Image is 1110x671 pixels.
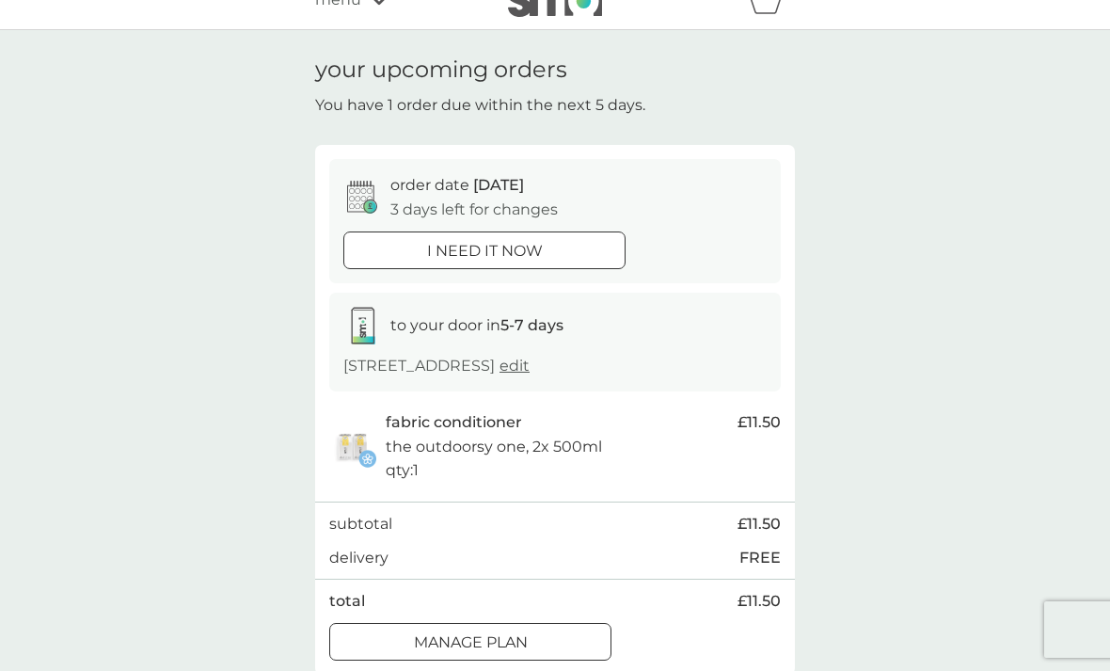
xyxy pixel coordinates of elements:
p: Manage plan [414,631,528,655]
p: the outdoorsy one, 2x 500ml [386,435,602,459]
span: £11.50 [737,410,781,435]
p: i need it now [427,239,543,264]
p: delivery [329,546,388,570]
span: [DATE] [473,176,524,194]
p: order date [390,173,524,198]
p: [STREET_ADDRESS] [343,354,530,378]
strong: 5-7 days [500,316,563,334]
span: £11.50 [737,512,781,536]
a: edit [499,357,530,375]
p: total [329,589,365,614]
p: qty : 1 [386,458,419,483]
p: subtotal [329,512,392,536]
p: fabric conditioner [386,410,522,435]
button: i need it now [343,232,626,269]
span: £11.50 [737,589,781,614]
span: to your door in [390,316,563,334]
p: You have 1 order due within the next 5 days. [315,93,645,118]
p: 3 days left for changes [390,198,558,222]
p: FREE [739,546,781,570]
h1: your upcoming orders [315,56,567,84]
button: Manage plan [329,623,611,661]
